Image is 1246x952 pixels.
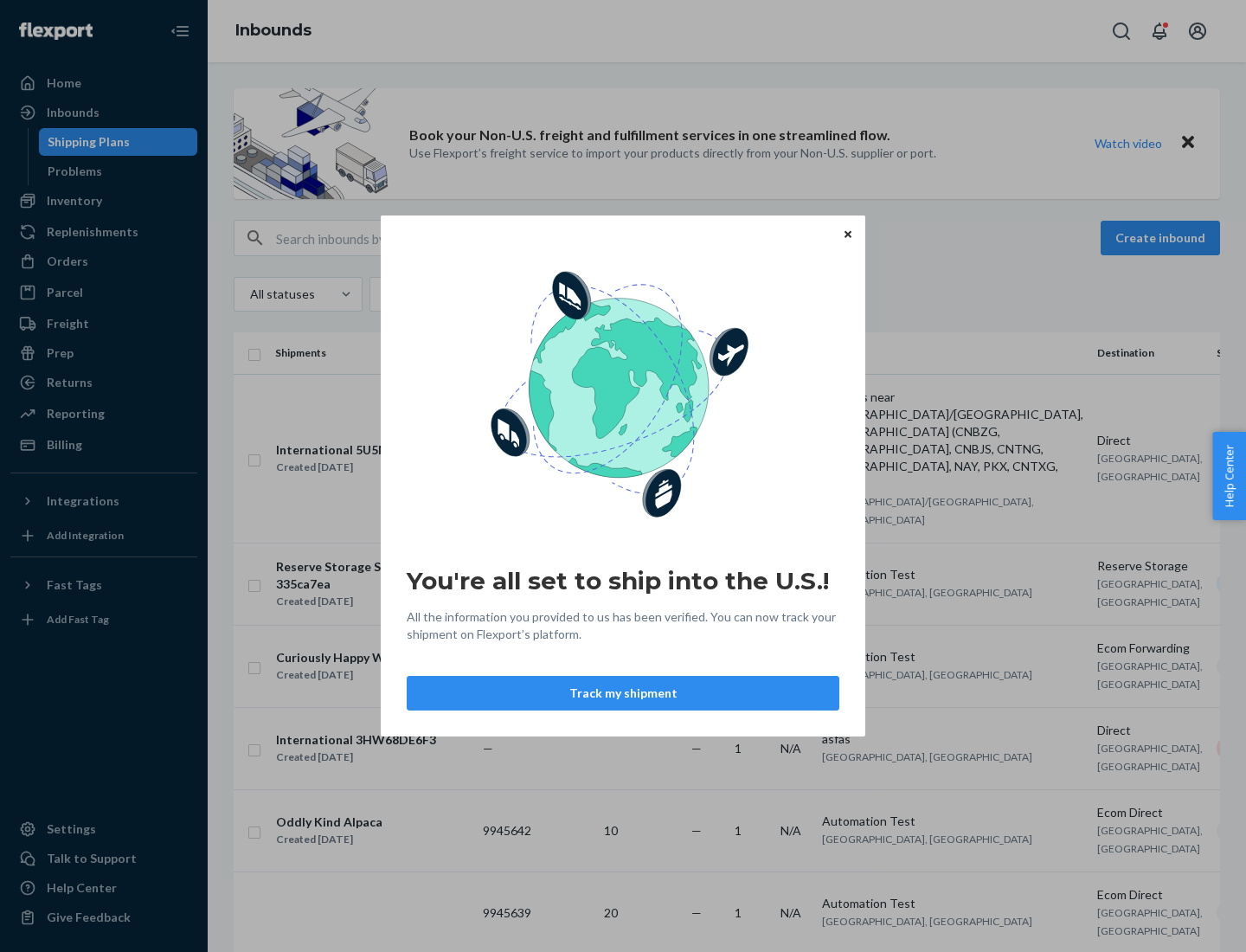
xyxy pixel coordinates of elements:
[1212,432,1246,520] button: Help Center
[407,676,839,711] button: Track my shipment
[407,608,839,643] span: All the information you provided to us has been verified. You can now track your shipment on Flex...
[407,565,839,596] h2: You're all set to ship into the U.S.!
[839,224,857,243] button: Close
